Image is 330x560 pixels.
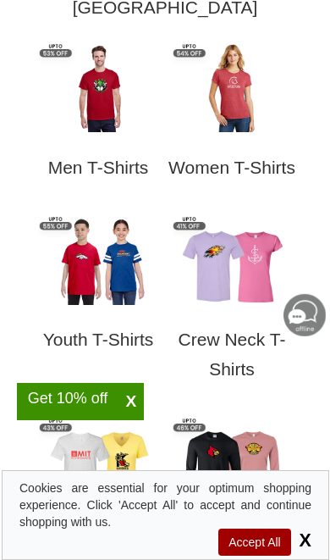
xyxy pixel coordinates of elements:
img: Shop Youth T-Shirts [39,216,157,305]
div: Cookies are essential for your optimum shopping experience. Click 'Accept All' to accept and cont... [19,480,311,530]
img: Shop Custom V-Neck T-Shirt [39,418,157,507]
a: Shop Custom Men T-ShirtsMen T-Shirts [31,43,165,199]
img: Shop Custom Women T-Shirt [173,43,291,132]
img: Chat-Offline-Icon-Mobile [283,294,326,336]
img: Shop Custom Long Sleeve T-Shirt [173,418,291,507]
img: Shop Custom Crew Neck T-Shirt [173,216,291,305]
img: Shop Custom Men T-Shirts [39,43,157,132]
h3: Men T-Shirts [31,144,165,199]
div: Get 10% off [17,391,118,405]
span: X [118,391,144,412]
span: Accept All [218,529,290,556]
span: X [294,530,311,551]
h3: Women T-Shirts [165,144,299,199]
a: Shop Custom Crew Neck T-ShirtCrew Neck T-Shirts [165,216,299,402]
a: Shop Custom Women T-ShirtWomen T-Shirts [165,43,299,199]
a: Shop Youth T-ShirtsYouth T-Shirts [31,216,165,372]
h3: Youth T-Shirts [31,316,165,371]
h3: Crew Neck T-Shirts [165,316,299,401]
